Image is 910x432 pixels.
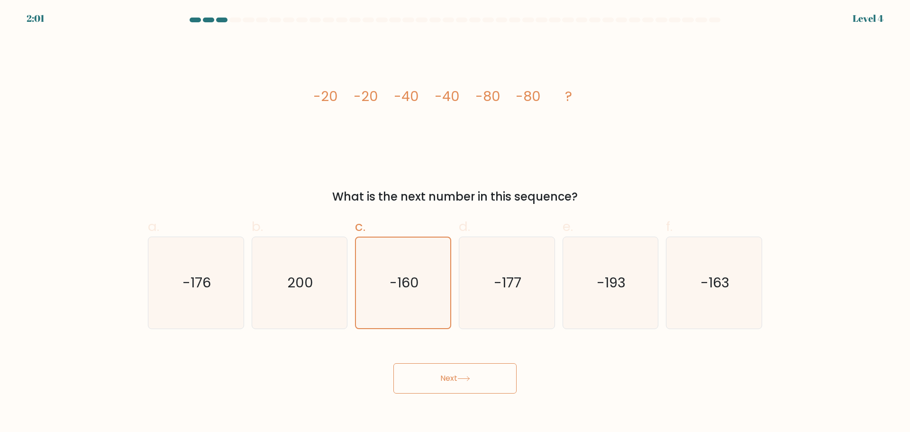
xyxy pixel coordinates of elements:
[313,87,337,106] tspan: -20
[565,87,573,106] tspan: ?
[27,11,45,26] div: 2:01
[597,273,626,292] text: -193
[394,87,419,106] tspan: -40
[475,87,500,106] tspan: -80
[494,273,521,292] text: -177
[182,273,211,292] text: -176
[853,11,883,26] div: Level 4
[154,188,756,205] div: What is the next number in this sequence?
[354,87,378,106] tspan: -20
[148,217,159,236] span: a.
[287,273,313,292] text: 200
[701,273,729,292] text: -163
[435,87,459,106] tspan: -40
[390,273,419,292] text: -160
[563,217,573,236] span: e.
[459,217,470,236] span: d.
[393,363,517,394] button: Next
[252,217,263,236] span: b.
[516,87,541,106] tspan: -80
[355,217,365,236] span: c.
[666,217,673,236] span: f.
